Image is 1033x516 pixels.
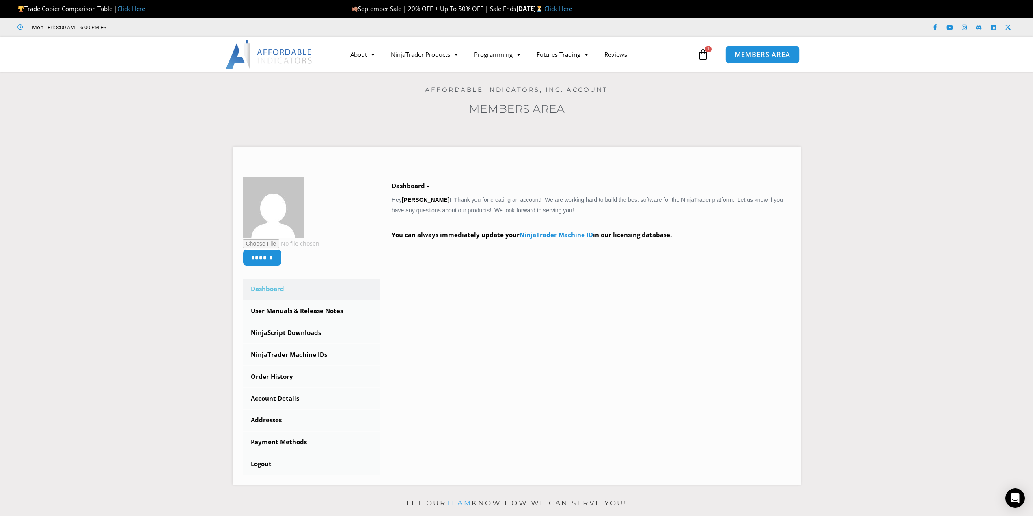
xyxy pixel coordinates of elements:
a: NinjaTrader Machine IDs [243,344,380,365]
a: MEMBERS AREA [725,45,800,63]
div: Hey ! Thank you for creating an account! We are working hard to build the best software for the N... [392,180,791,252]
a: Futures Trading [528,45,596,64]
nav: Menu [342,45,695,64]
span: MEMBERS AREA [735,51,790,58]
a: About [342,45,383,64]
strong: [DATE] [516,4,544,13]
img: 31f7c1e4e3f1f30c8fc02f0d90557d9c9a82ce3de2eb6d0e1c3fd1f8babaa862 [243,177,304,238]
strong: [PERSON_NAME] [402,196,449,203]
a: team [446,499,472,507]
a: Click Here [544,4,572,13]
a: Account Details [243,388,380,409]
a: User Manuals & Release Notes [243,300,380,322]
span: 1 [705,46,712,52]
a: Dashboard [243,279,380,300]
a: Payment Methods [243,432,380,453]
a: Click Here [117,4,145,13]
img: 🍂 [352,6,358,12]
img: 🏆 [18,6,24,12]
a: NinjaTrader Products [383,45,466,64]
a: 1 [685,43,721,66]
a: Order History [243,366,380,387]
a: NinjaTrader Machine ID [520,231,593,239]
span: September Sale | 20% OFF + Up To 50% OFF | Sale Ends [351,4,516,13]
a: Logout [243,453,380,475]
div: Open Intercom Messenger [1005,488,1025,508]
span: Trade Copier Comparison Table | [17,4,145,13]
a: NinjaScript Downloads [243,322,380,343]
b: Dashboard – [392,181,430,190]
img: ⏳ [536,6,542,12]
a: Affordable Indicators, Inc. Account [425,86,608,93]
p: Let our know how we can serve you! [233,497,801,510]
nav: Account pages [243,279,380,475]
a: Members Area [469,102,565,116]
span: Mon - Fri: 8:00 AM – 6:00 PM EST [30,22,109,32]
iframe: Customer reviews powered by Trustpilot [121,23,242,31]
a: Reviews [596,45,635,64]
img: LogoAI | Affordable Indicators – NinjaTrader [226,40,313,69]
a: Programming [466,45,528,64]
strong: You can always immediately update your in our licensing database. [392,231,672,239]
a: Addresses [243,410,380,431]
